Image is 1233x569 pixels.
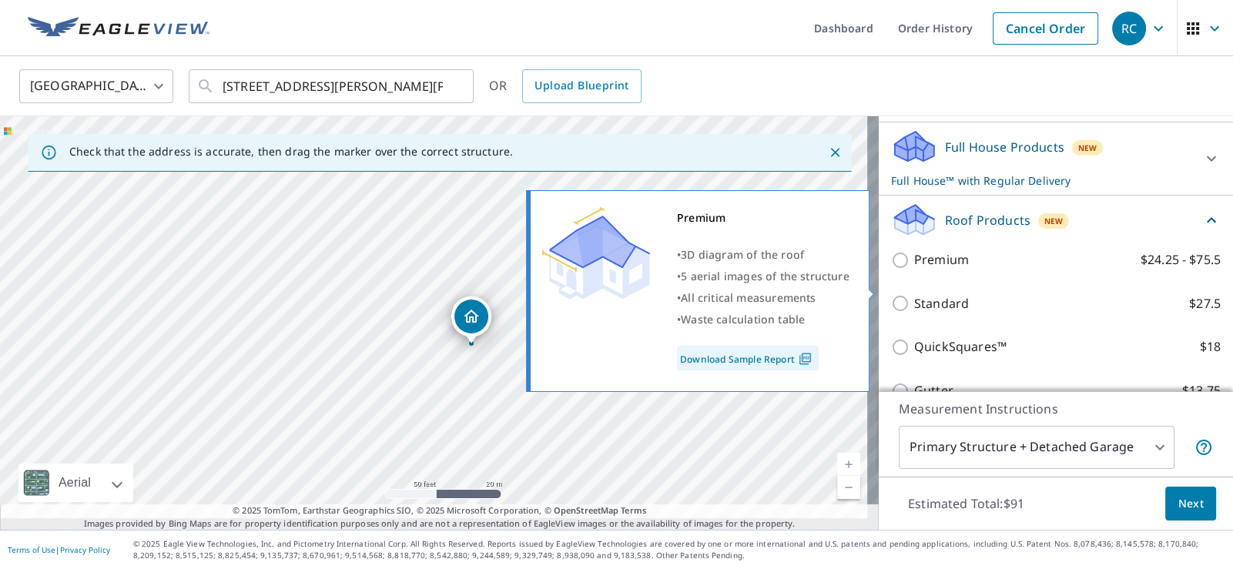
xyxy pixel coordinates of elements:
img: Pdf Icon [795,352,816,366]
p: Gutter [914,381,953,400]
span: 3D diagram of the roof [681,247,804,262]
button: Next [1165,487,1216,521]
a: Terms [621,504,646,516]
div: Primary Structure + Detached Garage [899,426,1174,469]
p: Premium [914,250,969,269]
div: Dropped pin, building 1, Residential property, 3955 E Saint Andrews Dr Springfield, MO 65809 [451,296,491,344]
img: Premium [542,207,650,300]
div: • [677,287,849,309]
p: $24.25 - $75.5 [1141,250,1221,269]
span: 5 aerial images of the structure [681,269,849,283]
p: Check that the address is accurate, then drag the marker over the correct structure. [69,145,513,159]
p: © 2025 Eagle View Technologies, Inc. and Pictometry International Corp. All Rights Reserved. Repo... [133,538,1225,561]
a: Current Level 19, Zoom In [837,453,860,476]
div: Aerial [18,464,133,502]
div: • [677,309,849,330]
span: New [1044,215,1064,227]
span: Your report will include the primary structure and a detached garage if one exists. [1194,438,1213,457]
span: All critical measurements [681,290,816,305]
a: Privacy Policy [60,544,110,555]
a: Current Level 19, Zoom Out [837,476,860,499]
span: New [1078,142,1097,154]
input: Search by address or latitude-longitude [223,65,442,108]
p: Estimated Total: $91 [896,487,1037,520]
p: $13.75 [1182,381,1221,400]
div: OR [489,69,642,103]
a: Download Sample Report [677,346,819,370]
img: EV Logo [28,17,209,40]
p: | [8,545,110,554]
span: Waste calculation table [681,312,805,326]
a: Upload Blueprint [522,69,641,103]
p: $18 [1200,337,1221,356]
p: Full House Products [945,138,1064,156]
div: • [677,266,849,287]
div: • [677,244,849,266]
span: Next [1178,494,1204,514]
span: © 2025 TomTom, Earthstar Geographics SIO, © 2025 Microsoft Corporation, © [233,504,646,517]
a: Terms of Use [8,544,55,555]
a: OpenStreetMap [554,504,618,516]
p: Measurement Instructions [899,400,1213,418]
div: Aerial [54,464,95,502]
div: Premium [677,207,849,229]
div: Full House ProductsNewFull House™ with Regular Delivery [891,129,1221,189]
p: Roof Products [945,211,1030,229]
p: Full House™ with Regular Delivery [891,172,1193,189]
p: QuickSquares™ [914,337,1007,356]
button: Close [825,142,845,162]
span: Upload Blueprint [534,76,628,95]
p: Standard [914,294,969,313]
p: $27.5 [1189,294,1221,313]
div: [GEOGRAPHIC_DATA] [19,65,173,108]
a: Cancel Order [993,12,1098,45]
div: Roof ProductsNew [891,202,1221,238]
div: RC [1112,12,1146,45]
